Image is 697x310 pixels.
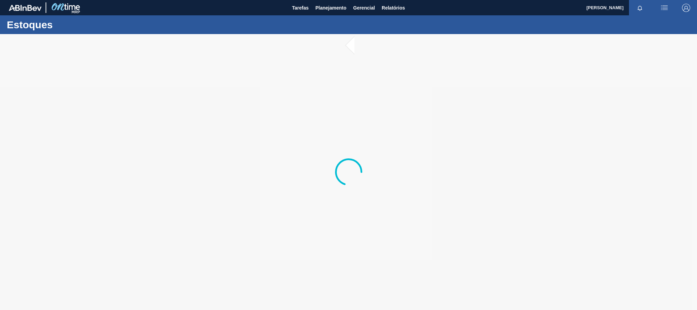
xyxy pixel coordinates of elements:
[9,5,42,11] img: TNhmsLtSVTkK8tSr43FrP2fwEKptu5GPRR3wAAAABJRU5ErkJggg==
[292,4,309,12] span: Tarefas
[382,4,405,12] span: Relatórios
[629,3,651,13] button: Notificações
[660,4,668,12] img: userActions
[7,21,128,29] h1: Estoques
[353,4,375,12] span: Gerencial
[682,4,690,12] img: Logout
[315,4,346,12] span: Planejamento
